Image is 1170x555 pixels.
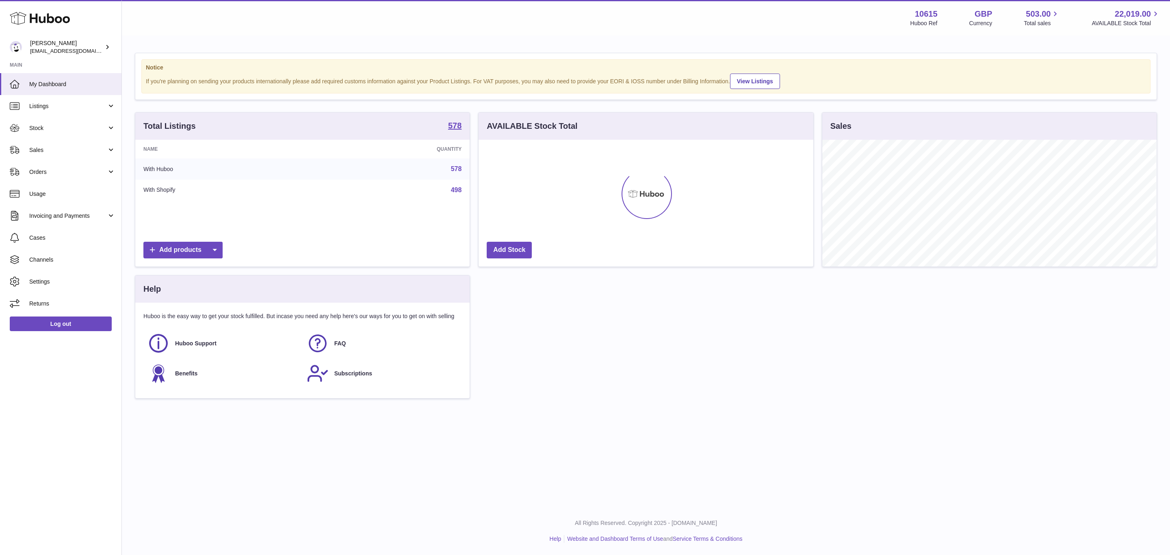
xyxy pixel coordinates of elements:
h3: Total Listings [143,121,196,132]
th: Quantity [316,140,470,158]
span: Invoicing and Payments [29,212,107,220]
p: Huboo is the easy way to get your stock fulfilled. But incase you need any help here's our ways f... [143,312,461,320]
span: Cases [29,234,115,242]
span: Usage [29,190,115,198]
h3: Sales [830,121,851,132]
a: Add products [143,242,223,258]
a: Website and Dashboard Terms of Use [567,535,663,542]
strong: GBP [975,9,992,20]
a: Huboo Support [147,332,299,354]
a: Help [550,535,561,542]
a: 503.00 Total sales [1024,9,1060,27]
strong: Notice [146,64,1146,72]
a: Add Stock [487,242,532,258]
img: internalAdmin-10615@internal.huboo.com [10,41,22,53]
a: 578 [451,165,462,172]
strong: 10615 [915,9,938,20]
span: Stock [29,124,107,132]
strong: 578 [448,121,461,130]
h3: AVAILABLE Stock Total [487,121,577,132]
span: 503.00 [1026,9,1051,20]
div: Currency [969,20,992,27]
h3: Help [143,284,161,295]
span: Channels [29,256,115,264]
td: With Shopify [135,180,316,201]
span: Sales [29,146,107,154]
a: 22,019.00 AVAILABLE Stock Total [1092,9,1160,27]
a: Subscriptions [307,362,458,384]
a: Log out [10,317,112,331]
div: Huboo Ref [910,20,938,27]
th: Name [135,140,316,158]
span: [EMAIL_ADDRESS][DOMAIN_NAME] [30,48,119,54]
span: Benefits [175,370,197,377]
span: Listings [29,102,107,110]
p: All Rights Reserved. Copyright 2025 - [DOMAIN_NAME] [128,519,1163,527]
span: Total sales [1024,20,1060,27]
span: Returns [29,300,115,308]
a: 578 [448,121,461,131]
a: Benefits [147,362,299,384]
span: FAQ [334,340,346,347]
a: View Listings [730,74,780,89]
span: Huboo Support [175,340,217,347]
a: FAQ [307,332,458,354]
a: 498 [451,186,462,193]
a: Service Terms & Conditions [673,535,743,542]
span: Settings [29,278,115,286]
div: [PERSON_NAME] [30,39,103,55]
li: and [564,535,742,543]
span: My Dashboard [29,80,115,88]
span: AVAILABLE Stock Total [1092,20,1160,27]
span: Orders [29,168,107,176]
td: With Huboo [135,158,316,180]
div: If you're planning on sending your products internationally please add required customs informati... [146,72,1146,89]
span: Subscriptions [334,370,372,377]
span: 22,019.00 [1115,9,1151,20]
